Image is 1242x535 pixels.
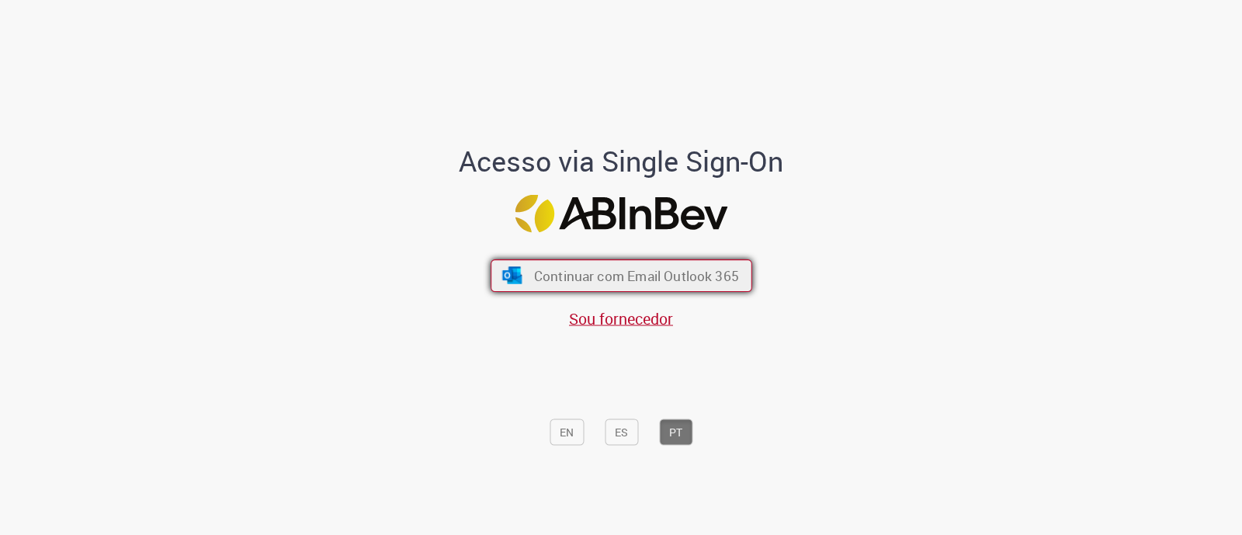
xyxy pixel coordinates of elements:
button: PT [659,419,692,445]
button: ícone Azure/Microsoft 360 Continuar com Email Outlook 365 [491,259,752,292]
img: ícone Azure/Microsoft 360 [501,267,523,284]
button: ES [605,419,638,445]
button: EN [550,419,584,445]
a: Sou fornecedor [569,308,673,329]
span: Continuar com Email Outlook 365 [533,267,738,285]
img: Logo ABInBev [515,195,727,233]
h1: Acesso via Single Sign-On [406,145,837,176]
